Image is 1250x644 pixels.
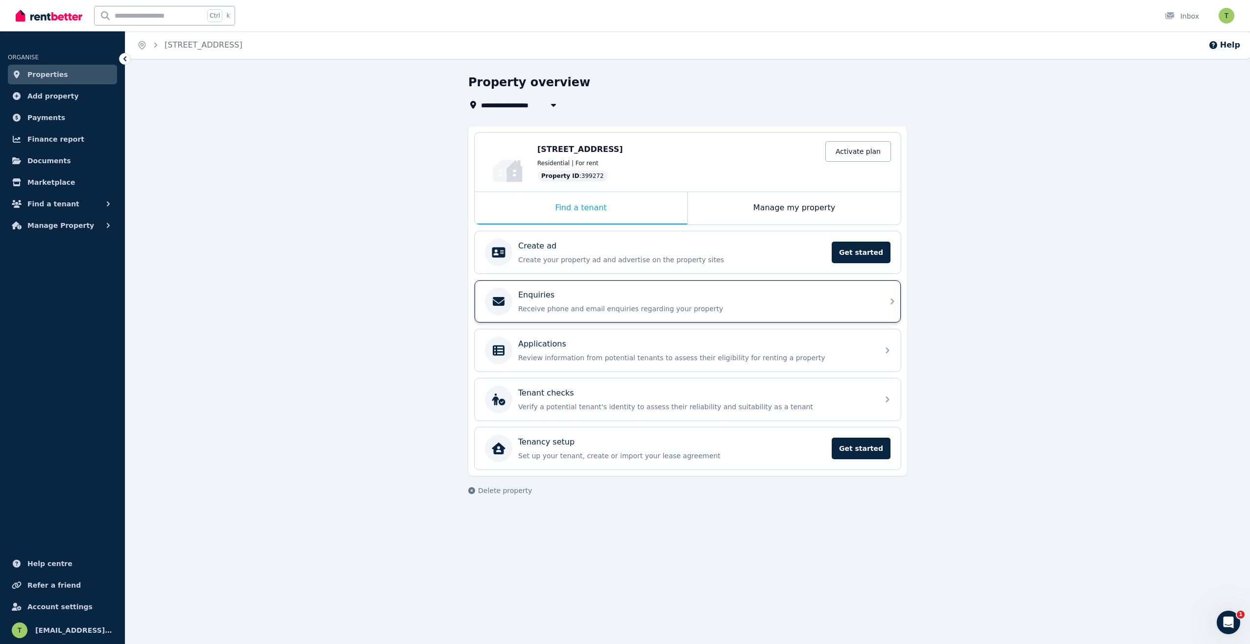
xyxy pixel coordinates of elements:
[518,451,826,461] p: Set up your tenant, create or import your lease agreement
[12,622,27,638] img: tysonbrown@live.com.au
[1208,39,1240,51] button: Help
[165,40,242,50] a: [STREET_ADDRESS]
[27,155,71,167] span: Documents
[8,108,117,127] a: Payments
[27,220,94,231] span: Manage Property
[518,387,574,399] p: Tenant checks
[475,427,901,470] a: Tenancy setupSet up your tenant, create or import your lease agreementGet started
[8,151,117,171] a: Documents
[27,579,81,591] span: Refer a friend
[27,69,68,80] span: Properties
[468,486,532,495] button: Delete property
[8,597,117,617] a: Account settings
[27,558,72,570] span: Help centre
[475,231,901,273] a: Create adCreate your property ad and advertise on the property sitesGet started
[475,280,901,322] a: EnquiriesReceive phone and email enquiries regarding your property
[537,159,599,167] span: Residential | For rent
[27,601,93,613] span: Account settings
[1237,611,1245,619] span: 1
[518,289,554,301] p: Enquiries
[27,198,79,210] span: Find a tenant
[226,12,230,20] span: k
[16,8,82,23] img: RentBetter
[518,304,873,314] p: Receive phone and email enquiries regarding your property
[27,176,75,188] span: Marketplace
[832,242,890,263] span: Get started
[468,74,590,90] h1: Property overview
[475,329,901,372] a: ApplicationsReview information from potential tenants to assess their eligibility for renting a p...
[27,112,65,124] span: Payments
[541,172,579,180] span: Property ID
[8,554,117,573] a: Help centre
[27,133,84,145] span: Finance report
[35,624,113,636] span: [EMAIL_ADDRESS][DOMAIN_NAME]
[8,216,117,235] button: Manage Property
[688,192,901,224] div: Manage my property
[518,240,556,252] p: Create ad
[518,255,826,265] p: Create your property ad and advertise on the property sites
[518,338,566,350] p: Applications
[27,90,79,102] span: Add property
[518,436,575,448] p: Tenancy setup
[1219,8,1234,24] img: tysonbrown@live.com.au
[8,86,117,106] a: Add property
[518,402,873,412] p: Verify a potential tenant's identity to assess their reliability and suitability as a tenant
[8,194,117,214] button: Find a tenant
[1217,611,1240,634] iframe: Intercom live chat
[475,192,687,224] div: Find a tenant
[478,486,532,495] span: Delete property
[8,575,117,595] a: Refer a friend
[537,145,623,154] span: [STREET_ADDRESS]
[125,31,254,59] nav: Breadcrumb
[1165,11,1199,21] div: Inbox
[8,129,117,149] a: Finance report
[475,378,901,421] a: Tenant checksVerify a potential tenant's identity to assess their reliability and suitability as ...
[518,353,873,363] p: Review information from potential tenants to assess their eligibility for renting a property
[207,9,222,22] span: Ctrl
[8,54,39,61] span: ORGANISE
[832,438,890,459] span: Get started
[8,65,117,84] a: Properties
[8,173,117,192] a: Marketplace
[537,170,608,182] div: : 399272
[825,141,891,162] a: Activate plan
